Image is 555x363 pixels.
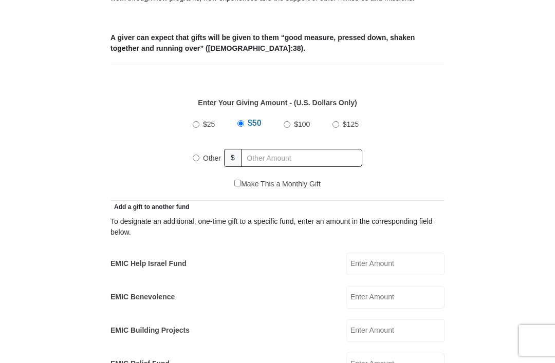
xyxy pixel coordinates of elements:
span: Add a gift to another fund [110,203,190,211]
div: To designate an additional, one-time gift to a specific fund, enter an amount in the correspondin... [110,216,445,238]
input: Enter Amount [346,253,445,275]
input: Make This a Monthly Gift [234,180,241,186]
b: A giver can expect that gifts will be given to them “good measure, pressed down, shaken together ... [110,33,415,52]
strong: Enter Your Giving Amount - (U.S. Dollars Only) [198,99,357,107]
label: EMIC Help Israel Fund [110,258,187,269]
input: Other Amount [241,149,362,167]
span: Other [203,154,221,162]
span: $125 [343,120,359,128]
label: EMIC Building Projects [110,325,190,336]
span: $100 [294,120,310,128]
label: Make This a Monthly Gift [234,179,321,189]
label: EMIC Benevolence [110,292,175,302]
span: $25 [203,120,215,128]
span: $ [224,149,242,167]
span: $50 [248,119,262,127]
input: Enter Amount [346,286,445,309]
input: Enter Amount [346,319,445,342]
